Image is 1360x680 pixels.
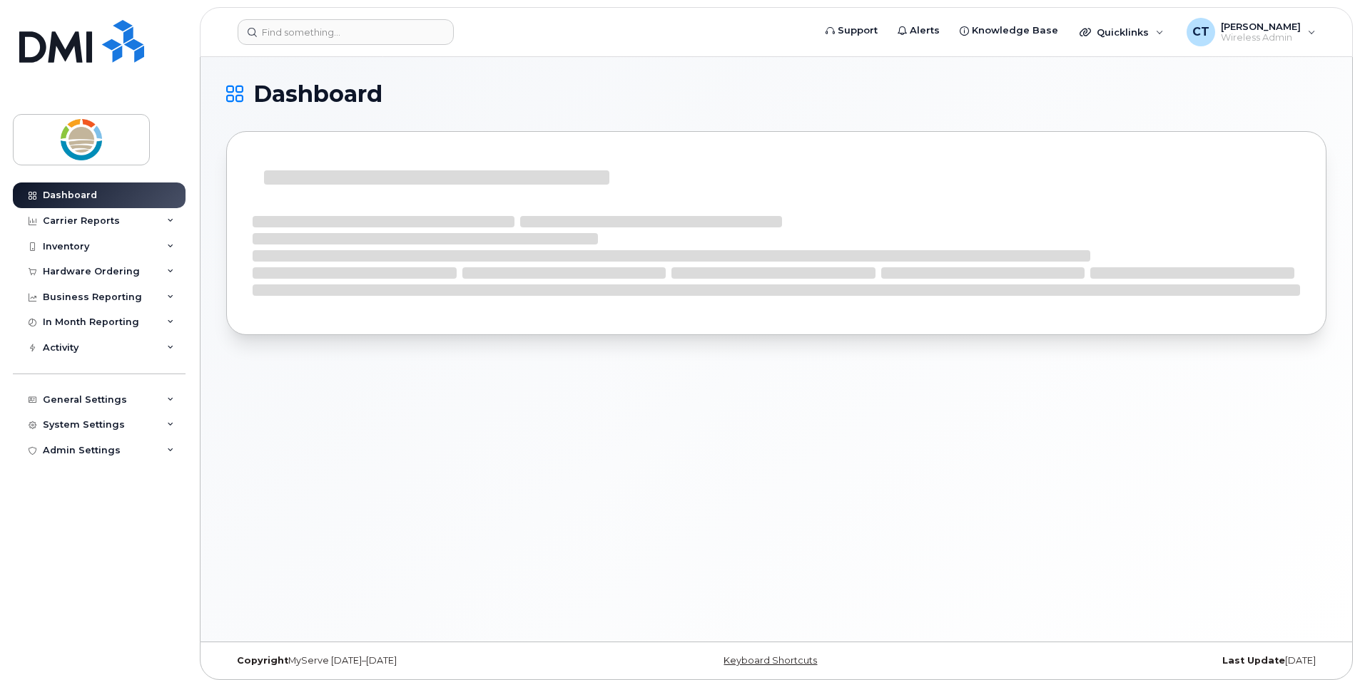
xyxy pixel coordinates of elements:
strong: Copyright [237,655,288,666]
a: Keyboard Shortcuts [724,655,817,666]
strong: Last Update [1222,655,1285,666]
span: Dashboard [253,83,382,105]
div: [DATE] [960,655,1326,666]
div: MyServe [DATE]–[DATE] [226,655,593,666]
